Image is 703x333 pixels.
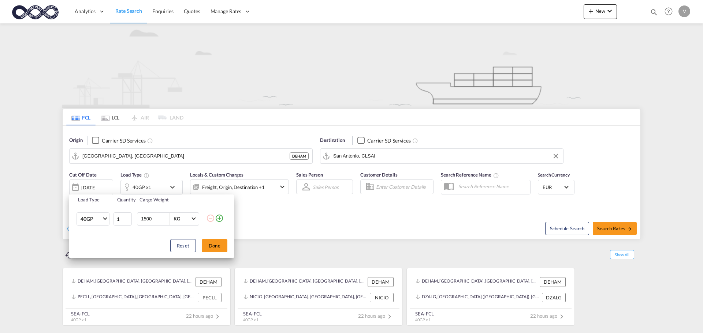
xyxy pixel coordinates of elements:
md-icon: icon-minus-circle-outline [206,214,215,223]
button: Done [202,239,227,252]
button: Reset [170,239,196,252]
md-icon: icon-plus-circle-outline [215,214,224,223]
span: 40GP [81,215,102,223]
input: Enter Weight [140,213,170,225]
md-select: Choose: 40GP [77,212,109,226]
th: Quantity [113,194,135,205]
div: Cargo Weight [140,196,202,203]
div: KG [174,216,180,222]
th: Load Type [69,194,113,205]
input: Qty [114,212,132,226]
